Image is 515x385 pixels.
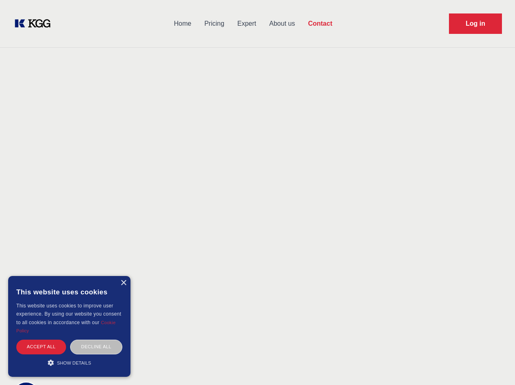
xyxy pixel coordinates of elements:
a: Home [167,13,198,34]
span: This website uses cookies to improve user experience. By using our website you consent to all coo... [16,303,121,325]
a: Pricing [198,13,231,34]
div: Show details [16,358,122,367]
a: Cookie Policy [16,320,116,333]
span: Show details [57,361,91,365]
div: Decline all [70,340,122,354]
a: Request Demo [449,13,502,34]
a: KOL Knowledge Platform: Talk to Key External Experts (KEE) [13,17,57,30]
div: This website uses cookies [16,282,122,302]
a: About us [263,13,301,34]
a: Expert [231,13,263,34]
div: Close [120,280,126,286]
a: Contact [301,13,339,34]
div: Accept all [16,340,66,354]
iframe: Chat Widget [474,346,515,385]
